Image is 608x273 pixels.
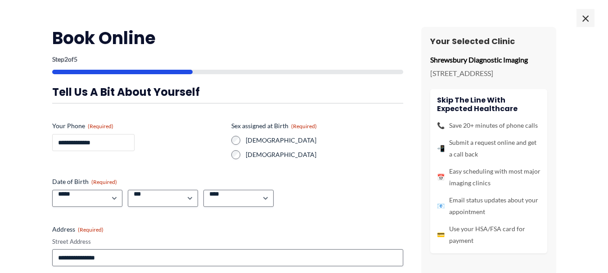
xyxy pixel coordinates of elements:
p: Shrewsbury Diagnostic Imaging [430,53,547,67]
p: [STREET_ADDRESS] [430,67,547,80]
li: Submit a request online and get a call back [437,137,540,160]
legend: Date of Birth [52,177,117,186]
li: Save 20+ minutes of phone calls [437,120,540,131]
span: × [576,9,594,27]
span: 📞 [437,120,445,131]
p: Step of [52,56,403,63]
h2: Book Online [52,27,403,49]
span: (Required) [88,123,113,130]
h3: Your Selected Clinic [430,36,547,46]
legend: Address [52,225,104,234]
label: Street Address [52,237,403,246]
span: (Required) [291,123,317,130]
legend: Sex assigned at Birth [231,121,317,130]
span: 💳 [437,229,445,241]
span: 5 [74,55,77,63]
span: (Required) [91,179,117,185]
li: Email status updates about your appointment [437,194,540,218]
span: 📧 [437,200,445,212]
li: Easy scheduling with most major imaging clinics [437,166,540,189]
h3: Tell us a bit about yourself [52,85,403,99]
span: 📲 [437,143,445,154]
label: [DEMOGRAPHIC_DATA] [246,136,403,145]
span: 2 [64,55,68,63]
span: (Required) [78,226,104,233]
label: [DEMOGRAPHIC_DATA] [246,150,403,159]
li: Use your HSA/FSA card for payment [437,223,540,246]
h4: Skip the line with Expected Healthcare [437,96,540,113]
label: Your Phone [52,121,224,130]
span: 📅 [437,171,445,183]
